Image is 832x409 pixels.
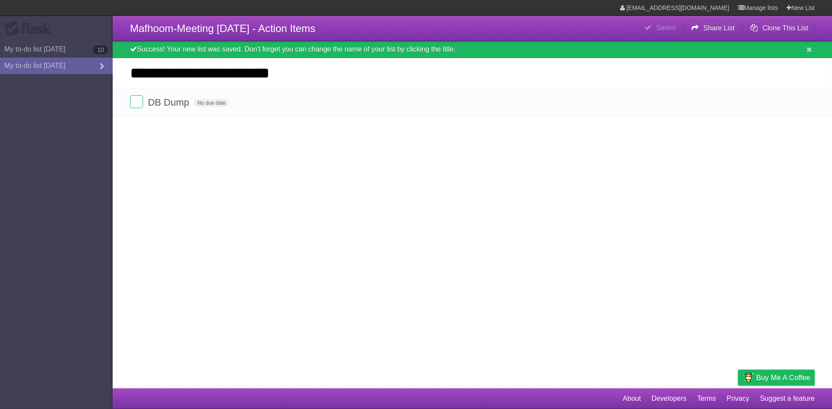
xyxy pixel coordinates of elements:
[703,24,734,32] b: Share List
[130,23,315,34] span: Mafhoom-Meeting [DATE] - Action Items
[756,370,810,385] span: Buy me a coffee
[697,390,716,407] a: Terms
[760,390,815,407] a: Suggest a feature
[130,95,143,108] label: Done
[4,21,56,37] div: Flask
[727,390,749,407] a: Privacy
[738,370,815,386] a: Buy me a coffee
[148,97,191,108] span: DB Dump
[762,24,808,32] b: Clone This List
[93,45,108,54] b: 10
[743,20,815,36] button: Clone This List
[113,41,832,58] div: Success! Your new list was saved. Don't forget you can change the name of your list by clicking t...
[742,370,754,385] img: Buy me a coffee
[684,20,741,36] button: Share List
[656,24,676,31] b: Saved
[194,99,229,107] span: No due date
[623,390,641,407] a: About
[651,390,686,407] a: Developers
